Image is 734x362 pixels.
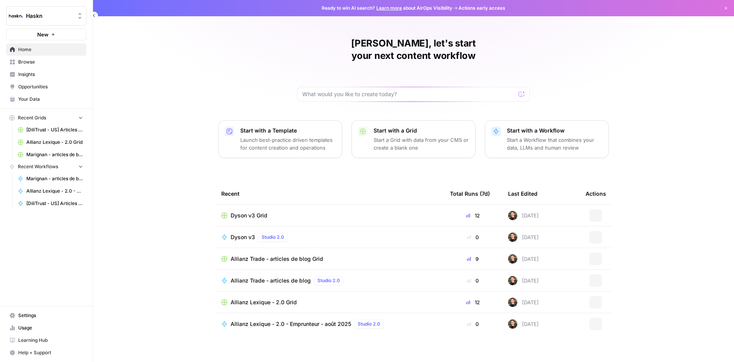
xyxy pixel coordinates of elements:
a: Usage [6,322,86,334]
input: What would you like to create today? [302,90,515,98]
a: Home [6,43,86,56]
a: Dyson v3Studio 2.0 [221,233,438,242]
p: Start a Workflow that combines your data, LLMs and human review [507,136,602,152]
span: Dyson v3 Grid [231,212,267,219]
a: Marignan - articles de blog [14,172,86,185]
span: Allianz Lexique - 2.0 Grid [26,139,83,146]
div: Last Edited [508,183,538,204]
a: Allianz Trade - articles de blog Grid [221,255,438,263]
span: Marignan - articles de blog Grid [26,151,83,158]
span: Your Data [18,96,83,103]
span: Opportunities [18,83,83,90]
div: [DATE] [508,211,539,220]
p: Start a Grid with data from your CMS or create a blank one [374,136,469,152]
span: Recent Workflows [18,163,58,170]
span: Allianz Lexique - 2.0 Grid [231,298,297,306]
div: 9 [450,255,496,263]
a: Allianz Lexique - 2.0 Grid [14,136,86,148]
img: uhgcgt6zpiex4psiaqgkk0ok3li6 [508,211,517,220]
div: [DATE] [508,254,539,264]
div: Actions [586,183,606,204]
button: Start with a TemplateLaunch best-practice driven templates for content creation and operations [218,120,342,158]
a: Dyson v3 Grid [221,212,438,219]
img: uhgcgt6zpiex4psiaqgkk0ok3li6 [508,298,517,307]
a: Allianz Lexique - 2.0 - Emprunteur - août 2025Studio 2.0 [221,319,438,329]
p: Start with a Template [240,127,336,134]
a: [DiliTrust - US] Articles de blog 700-1000 mots Grid [14,124,86,136]
div: 12 [450,212,496,219]
div: 0 [450,233,496,241]
a: [DiliTrust - US] Articles de blog 700-1000 mots [14,197,86,210]
button: Recent Workflows [6,161,86,172]
span: Insights [18,71,83,78]
div: [DATE] [508,298,539,307]
span: Haskn [26,12,73,20]
button: Start with a WorkflowStart a Workflow that combines your data, LLMs and human review [485,120,609,158]
button: Help + Support [6,346,86,359]
a: Marignan - articles de blog Grid [14,148,86,161]
span: Usage [18,324,83,331]
span: [DiliTrust - US] Articles de blog 700-1000 mots [26,200,83,207]
div: 0 [450,277,496,284]
div: 0 [450,320,496,328]
h1: [PERSON_NAME], let's start your next content workflow [297,37,530,62]
span: Studio 2.0 [358,321,380,328]
span: Allianz Lexique - 2.0 - Emprunteur - août 2025 [231,320,351,328]
button: Workspace: Haskn [6,6,86,26]
span: Actions early access [458,5,505,12]
a: Insights [6,68,86,81]
span: Settings [18,312,83,319]
span: Marignan - articles de blog [26,175,83,182]
div: [DATE] [508,276,539,285]
div: [DATE] [508,319,539,329]
span: Allianz Trade - articles de blog Grid [231,255,323,263]
span: Ready to win AI search? about AirOps Visibility [322,5,452,12]
span: New [37,31,48,38]
span: Home [18,46,83,53]
span: Dyson v3 [231,233,255,241]
span: Learning Hub [18,337,83,344]
span: Allianz Lexique - 2.0 - Emprunteur - août 2025 [26,188,83,195]
button: Start with a GridStart a Grid with data from your CMS or create a blank one [351,120,476,158]
img: uhgcgt6zpiex4psiaqgkk0ok3li6 [508,254,517,264]
a: Allianz Lexique - 2.0 Grid [221,298,438,306]
a: Learning Hub [6,334,86,346]
a: Learn more [376,5,402,11]
span: Help + Support [18,349,83,356]
span: Browse [18,59,83,66]
span: Studio 2.0 [317,277,340,284]
p: Launch best-practice driven templates for content creation and operations [240,136,336,152]
img: Haskn Logo [9,9,23,23]
a: Allianz Trade - articles de blogStudio 2.0 [221,276,438,285]
div: [DATE] [508,233,539,242]
div: Total Runs (7d) [450,183,490,204]
a: Browse [6,56,86,68]
p: Start with a Grid [374,127,469,134]
span: [DiliTrust - US] Articles de blog 700-1000 mots Grid [26,126,83,133]
button: Recent Grids [6,112,86,124]
button: New [6,29,86,40]
p: Start with a Workflow [507,127,602,134]
a: Settings [6,309,86,322]
a: Your Data [6,93,86,105]
span: Allianz Trade - articles de blog [231,277,311,284]
span: Recent Grids [18,114,46,121]
img: uhgcgt6zpiex4psiaqgkk0ok3li6 [508,276,517,285]
div: Recent [221,183,438,204]
div: 12 [450,298,496,306]
span: Studio 2.0 [262,234,284,241]
a: Opportunities [6,81,86,93]
a: Allianz Lexique - 2.0 - Emprunteur - août 2025 [14,185,86,197]
img: uhgcgt6zpiex4psiaqgkk0ok3li6 [508,319,517,329]
img: uhgcgt6zpiex4psiaqgkk0ok3li6 [508,233,517,242]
